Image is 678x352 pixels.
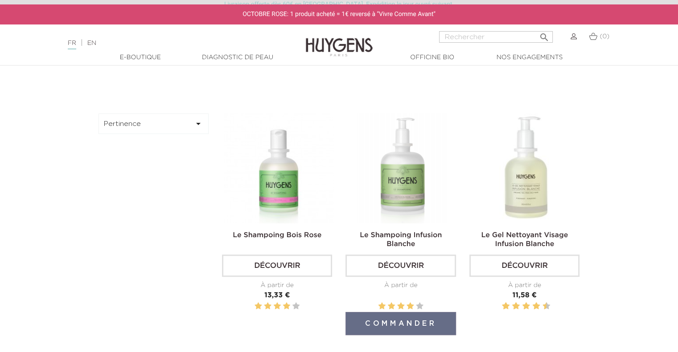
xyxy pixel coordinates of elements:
[222,281,332,290] div: À partir de
[504,301,508,312] label: 2
[378,301,386,312] label: 1
[534,301,538,312] label: 8
[264,301,271,312] label: 2
[222,255,332,277] a: Découvrir
[469,255,579,277] a: Découvrir
[416,301,423,312] label: 5
[274,301,281,312] label: 3
[524,301,528,312] label: 6
[345,312,456,335] button: Commander
[510,301,512,312] label: 3
[500,301,501,312] label: 1
[541,301,542,312] label: 9
[512,292,537,299] span: 11,58 €
[531,301,532,312] label: 7
[481,232,568,248] a: Le Gel Nettoyant Visage Infusion Blanche
[388,301,395,312] label: 2
[600,33,609,40] span: (0)
[345,255,456,277] a: Découvrir
[87,40,96,46] a: EN
[283,301,290,312] label: 4
[388,53,477,62] a: Officine Bio
[96,53,185,62] a: E-Boutique
[292,301,300,312] label: 5
[538,29,549,40] i: 
[536,28,552,40] button: 
[255,301,262,312] label: 1
[224,113,334,223] img: Le Shampoing Bois Rose 250ml
[514,301,518,312] label: 4
[193,53,282,62] a: Diagnostic de peau
[68,40,76,49] a: FR
[469,281,579,290] div: À partir de
[544,301,549,312] label: 10
[264,292,290,299] span: 13,33 €
[439,31,553,43] input: Rechercher
[63,38,276,49] div: |
[471,113,581,223] img: Le Gel Nettoyant Visage Infusion Blanche 250ml
[397,301,404,312] label: 3
[485,53,574,62] a: Nos engagements
[521,301,522,312] label: 5
[99,113,209,134] button: Pertinence
[360,232,442,248] a: Le Shampoing Infusion Blanche
[233,232,321,239] a: Le Shampoing Bois Rose
[306,24,373,58] img: Huygens
[345,281,456,290] div: À partir de
[193,118,204,129] i: 
[407,301,414,312] label: 4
